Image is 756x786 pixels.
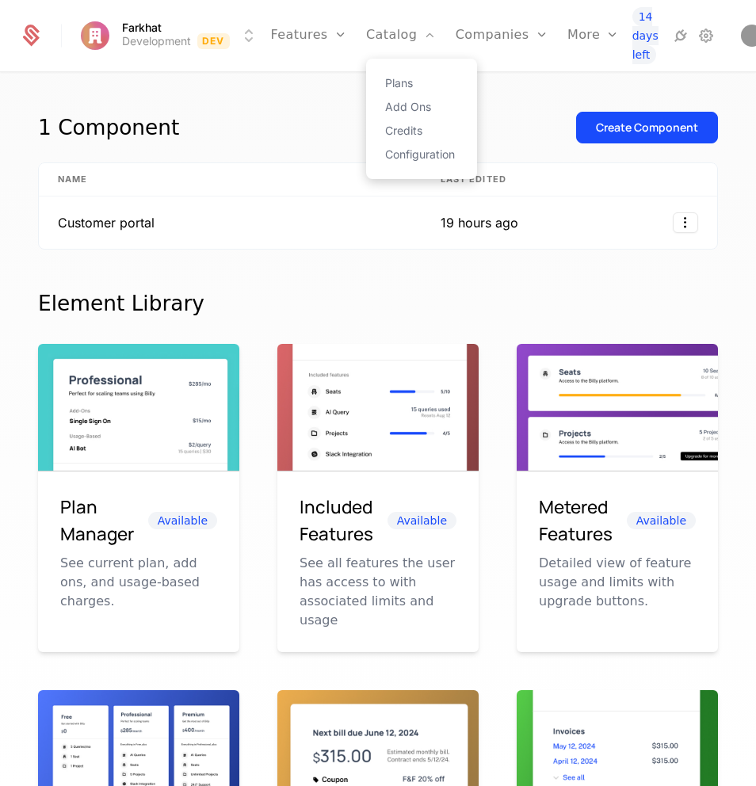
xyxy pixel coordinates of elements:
button: Select action [673,212,698,233]
h6: Plan Manager [60,494,148,547]
h6: Metered Features [539,494,627,547]
h6: Included Features [300,494,388,547]
a: Plans [385,78,458,89]
a: 14 days left [632,7,665,64]
span: Dev [197,33,230,49]
p: See all features the user has access to with associated limits and usage [300,554,456,630]
a: Settings [697,26,716,45]
td: Customer portal [39,196,422,249]
p: See current plan, add ons, and usage-based charges. [60,554,217,611]
a: Integrations [671,26,690,45]
img: Farkhat [81,21,109,50]
div: 1 Component [38,112,179,143]
p: Detailed view of feature usage and limits with upgrade buttons. [539,554,696,611]
button: Select environment [81,18,258,53]
span: Farkhat [122,22,162,33]
span: Available [388,512,456,529]
span: 14 days left [632,7,659,64]
div: Development [122,33,191,49]
span: Available [627,512,696,529]
div: Element Library [38,288,718,319]
a: Configuration [385,149,458,160]
button: Create Component [576,112,718,143]
th: Name [39,163,422,196]
th: Last edited [422,163,537,196]
a: Add Ons [385,101,458,113]
span: Available [148,512,217,529]
a: Credits [385,125,458,136]
div: 19 hours ago [441,213,518,232]
div: Create Component [596,120,698,135]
